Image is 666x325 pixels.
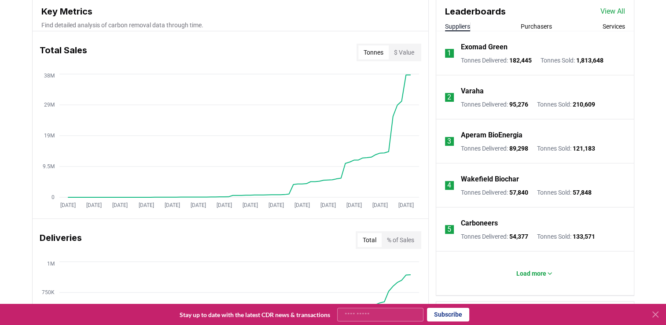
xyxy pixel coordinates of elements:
[51,194,54,200] tspan: 0
[164,202,180,208] tspan: [DATE]
[138,202,154,208] tspan: [DATE]
[357,233,382,247] button: Total
[447,180,451,191] p: 4
[516,269,546,278] p: Load more
[573,189,592,196] span: 57,848
[445,22,470,31] button: Suppliers
[521,22,552,31] button: Purchasers
[41,21,419,30] p: Find detailed analysis of carbon removal data through time.
[537,188,592,197] p: Tonnes Sold :
[573,233,595,240] span: 133,571
[541,56,603,65] p: Tonnes Sold :
[398,202,414,208] tspan: [DATE]
[190,202,206,208] tspan: [DATE]
[346,202,361,208] tspan: [DATE]
[268,202,283,208] tspan: [DATE]
[447,136,451,147] p: 3
[447,224,451,235] p: 5
[382,233,419,247] button: % of Sales
[40,231,82,249] h3: Deliveries
[320,202,335,208] tspan: [DATE]
[600,6,625,17] a: View All
[509,233,528,240] span: 54,377
[603,22,625,31] button: Services
[372,202,387,208] tspan: [DATE]
[509,57,532,64] span: 182,445
[389,45,419,59] button: $ Value
[509,189,528,196] span: 57,840
[44,73,54,79] tspan: 38M
[47,260,54,266] tspan: 1M
[41,289,54,295] tspan: 750K
[461,130,522,140] a: Aperam BioEnergia
[86,202,102,208] tspan: [DATE]
[112,202,128,208] tspan: [DATE]
[537,144,595,153] p: Tonnes Sold :
[44,102,54,108] tspan: 29M
[461,86,484,96] a: Varaha
[461,218,498,229] a: Carboneers
[242,202,258,208] tspan: [DATE]
[509,145,528,152] span: 89,298
[461,188,528,197] p: Tonnes Delivered :
[461,42,508,52] a: Exomad Green
[447,92,451,103] p: 2
[461,232,528,241] p: Tonnes Delivered :
[461,56,532,65] p: Tonnes Delivered :
[41,5,419,18] h3: Key Metrics
[573,101,595,108] span: 210,609
[294,202,309,208] tspan: [DATE]
[447,48,451,59] p: 1
[445,5,506,18] h3: Leaderboards
[42,163,54,170] tspan: 9.5M
[537,232,595,241] p: Tonnes Sold :
[509,101,528,108] span: 95,276
[358,45,389,59] button: Tonnes
[44,133,54,139] tspan: 19M
[573,145,595,152] span: 121,183
[537,100,595,109] p: Tonnes Sold :
[461,174,519,185] a: Wakefield Biochar
[216,202,232,208] tspan: [DATE]
[40,44,87,61] h3: Total Sales
[60,202,76,208] tspan: [DATE]
[461,100,528,109] p: Tonnes Delivered :
[509,265,560,282] button: Load more
[576,57,603,64] span: 1,813,648
[461,144,528,153] p: Tonnes Delivered :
